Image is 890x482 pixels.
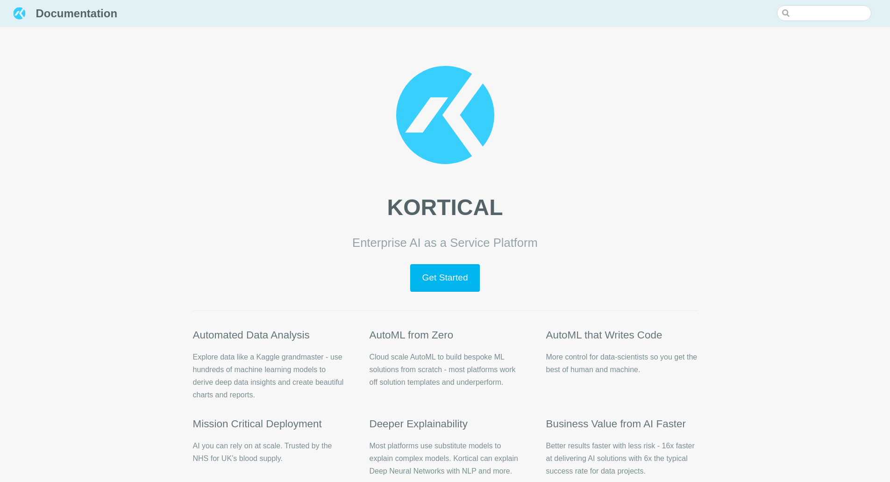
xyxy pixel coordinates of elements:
h2: AutoML from Zero [370,329,521,342]
a: Documentation [11,5,117,23]
p: Enterprise AI as a Service Platform [314,235,576,251]
p: More control for data-scientists so you get the best of human and machine. [546,351,698,376]
a: Get Started [410,264,480,292]
p: Most platforms use substitute models to explain complex models. Kortical can explain Deep Neural ... [370,439,521,478]
span: Documentation [36,5,117,22]
input: Search [777,5,871,21]
h1: KORTICAL [193,194,698,222]
h2: AutoML that Writes Code [546,329,698,342]
p: Explore data like a Kaggle grandmaster - use hundreds of machine learning models to derive deep d... [193,351,344,402]
p: Better results faster with less risk - 16x faster at delivering AI solutions with 6x the typical ... [546,439,698,478]
h2: Deeper Explainability [370,417,521,431]
h2: Mission Critical Deployment [193,417,344,431]
h2: Business Value from AI Faster [546,417,698,431]
img: Documentation [11,5,28,22]
h2: Automated Data Analysis [193,329,344,342]
p: Cloud scale AutoML to build bespoke ML solutions from scratch - most platforms work off solution ... [370,351,521,389]
p: AI you can rely on at scale. Trusted by the NHS for UK’s blood supply. [193,439,344,465]
img: hero [380,50,511,180]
